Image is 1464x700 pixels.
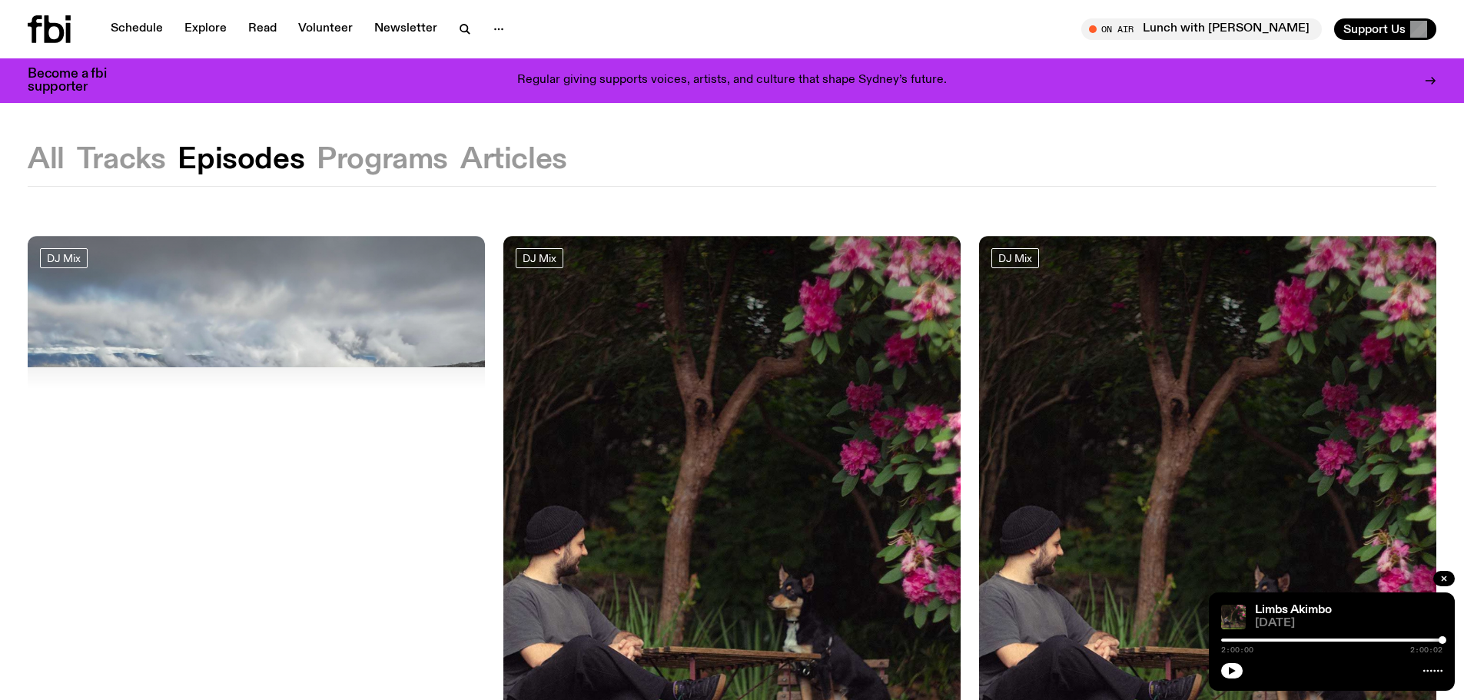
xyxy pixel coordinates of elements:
a: Explore [175,18,236,40]
button: Articles [460,146,567,174]
a: Volunteer [289,18,362,40]
a: Schedule [101,18,172,40]
button: Tracks [77,146,166,174]
a: Newsletter [365,18,447,40]
button: All [28,146,65,174]
span: DJ Mix [998,252,1032,264]
span: DJ Mix [47,252,81,264]
span: [DATE] [1255,618,1442,629]
h3: Become a fbi supporter [28,68,126,94]
button: Episodes [178,146,304,174]
span: 2:00:02 [1410,646,1442,654]
img: Jackson sits at an outdoor table, legs crossed and gazing at a black and brown dog also sitting a... [1221,605,1246,629]
a: Read [239,18,286,40]
button: Programs [317,146,448,174]
span: DJ Mix [523,252,556,264]
a: DJ Mix [40,248,88,268]
a: DJ Mix [991,248,1039,268]
button: On AirLunch with [PERSON_NAME] [1081,18,1322,40]
span: 2:00:00 [1221,646,1253,654]
p: Regular giving supports voices, artists, and culture that shape Sydney’s future. [517,74,947,88]
a: DJ Mix [516,248,563,268]
button: Support Us [1334,18,1436,40]
a: Limbs Akimbo [1255,604,1332,616]
span: Support Us [1343,22,1406,36]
